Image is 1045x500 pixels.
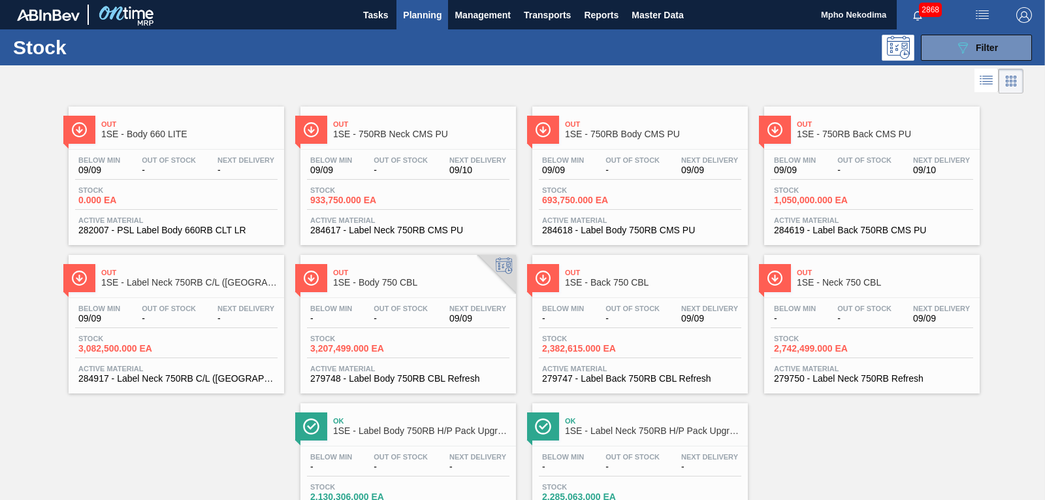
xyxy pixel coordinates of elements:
span: Next Delivery [913,305,970,312]
span: Filter [976,42,998,53]
span: 3,082,500.000 EA [78,344,170,354]
span: 09/09 [310,165,352,175]
img: TNhmsLtSVTkK8tSr43FrP2fwEKptu5GPRR3wAAAABJRU5ErkJggg== [17,9,80,21]
span: 279750 - Label Neck 750RB Refresh [774,374,970,384]
span: Below Min [78,156,120,164]
span: Next Delivery [449,156,506,164]
span: 1SE - Back 750 CBL [565,278,741,288]
span: - [310,462,352,472]
span: Stock [78,335,170,342]
a: ÍconeOut1SE - Body 660 LITEBelow Min09/09Out Of Stock-Next Delivery-Stock0.000 EAActive Material2... [59,97,291,245]
span: Next Delivery [913,156,970,164]
img: Ícone [303,418,319,435]
span: Next Delivery [449,453,506,461]
span: Stock [542,335,634,342]
span: Stock [774,335,865,342]
span: - [374,165,428,175]
span: Below Min [78,305,120,312]
h1: Stock [13,40,202,55]
span: Active Material [78,365,274,373]
span: Out [101,269,278,276]
span: 284618 - Label Body 750RB CMS PU [542,225,738,235]
img: Ícone [767,270,783,286]
span: 1,050,000.000 EA [774,195,865,205]
img: userActions [974,7,990,23]
span: Stock [310,335,402,342]
span: - [681,462,738,472]
span: - [449,462,506,472]
div: List Vision [974,69,999,93]
span: Active Material [542,216,738,224]
span: Out [797,269,973,276]
span: Out [565,269,741,276]
span: Transports [524,7,571,23]
span: Stock [542,483,634,491]
span: Active Material [310,365,506,373]
span: Below Min [542,453,584,461]
a: ÍconeOut1SE - Neck 750 CBLBelow Min-Out Of Stock-Next Delivery09/09Stock2,742,499.000 EAActive Ma... [754,245,986,393]
span: 2,382,615.000 EA [542,344,634,354]
div: Programming: no user selected [882,35,914,61]
a: ÍconeOut1SE - Label Neck 750RB C/L ([GEOGRAPHIC_DATA])Below Min09/09Out Of Stock-Next Delivery-St... [59,245,291,393]
span: Out Of Stock [142,156,196,164]
span: Out [101,120,278,128]
span: 1SE - Body 660 LITE [101,129,278,139]
span: Out Of Stock [605,156,660,164]
span: Next Delivery [681,453,738,461]
span: - [837,314,892,324]
span: Planning [403,7,442,23]
span: Below Min [310,305,352,312]
span: Below Min [310,453,352,461]
a: ÍconeOut1SE - Body 750 CBLBelow Min-Out Of Stock-Next Delivery09/09Stock3,207,499.000 EAActive Ma... [291,245,522,393]
span: 09/09 [681,165,738,175]
span: 09/10 [913,165,970,175]
span: Active Material [310,216,506,224]
span: Below Min [774,156,816,164]
span: 1SE - 750RB Neck CMS PU [333,129,509,139]
span: Stock [542,186,634,194]
img: Ícone [535,122,551,138]
span: Out Of Stock [142,305,196,312]
span: 09/09 [542,165,584,175]
span: Next Delivery [681,305,738,312]
span: 279747 - Label Back 750RB CBL Refresh [542,374,738,384]
span: Below Min [774,305,816,312]
span: 284617 - Label Neck 750RB CMS PU [310,225,506,235]
img: Ícone [535,418,551,435]
span: - [217,165,274,175]
a: ÍconeOut1SE - 750RB Neck CMS PUBelow Min09/09Out Of Stock-Next Delivery09/10Stock933,750.000 EAAc... [291,97,522,245]
span: Tasks [361,7,390,23]
span: - [217,314,274,324]
span: Next Delivery [449,305,506,312]
span: Ok [333,417,509,425]
span: - [774,314,816,324]
span: 09/09 [78,314,120,324]
span: Out Of Stock [374,453,428,461]
a: ÍconeOut1SE - 750RB Body CMS PUBelow Min09/09Out Of Stock-Next Delivery09/09Stock693,750.000 EAAc... [522,97,754,245]
span: Out [333,269,509,276]
span: 1SE - Label Body 750RB H/P Pack Upgrade [333,426,509,436]
div: Card Vision [999,69,1023,93]
span: Ok [565,417,741,425]
span: Management [455,7,511,23]
span: Out [333,120,509,128]
span: Stock [310,483,402,491]
span: 09/09 [78,165,120,175]
span: 0.000 EA [78,195,170,205]
span: 1SE - Body 750 CBL [333,278,509,288]
a: ÍconeOut1SE - Back 750 CBLBelow Min-Out Of Stock-Next Delivery09/09Stock2,382,615.000 EAActive Ma... [522,245,754,393]
span: 1SE - 750RB Body CMS PU [565,129,741,139]
span: - [837,165,892,175]
span: Next Delivery [217,156,274,164]
span: Active Material [774,365,970,373]
span: - [605,314,660,324]
span: Next Delivery [217,305,274,312]
span: 09/09 [774,165,816,175]
span: - [542,314,584,324]
span: 1SE - Label Neck 750RB C/L (Hogwarts) [101,278,278,288]
span: Out Of Stock [837,156,892,164]
span: - [374,314,428,324]
span: 2868 [919,3,942,17]
img: Ícone [303,270,319,286]
span: - [542,462,584,472]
